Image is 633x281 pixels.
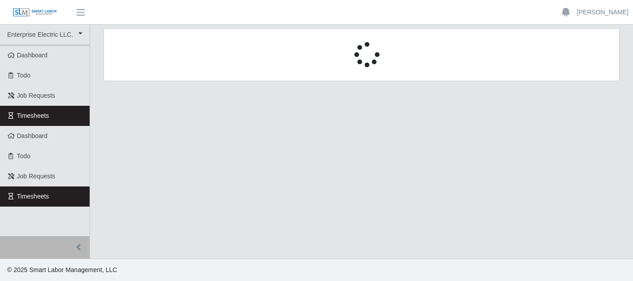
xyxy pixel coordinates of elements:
span: Dashboard [17,52,48,59]
span: Timesheets [17,112,49,119]
a: [PERSON_NAME] [577,8,629,17]
span: Job Requests [17,173,56,180]
span: Dashboard [17,132,48,139]
span: Timesheets [17,193,49,200]
span: © 2025 Smart Labor Management, LLC [7,266,117,273]
span: Todo [17,72,30,79]
span: Job Requests [17,92,56,99]
img: SLM Logo [13,8,57,17]
span: Todo [17,152,30,160]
